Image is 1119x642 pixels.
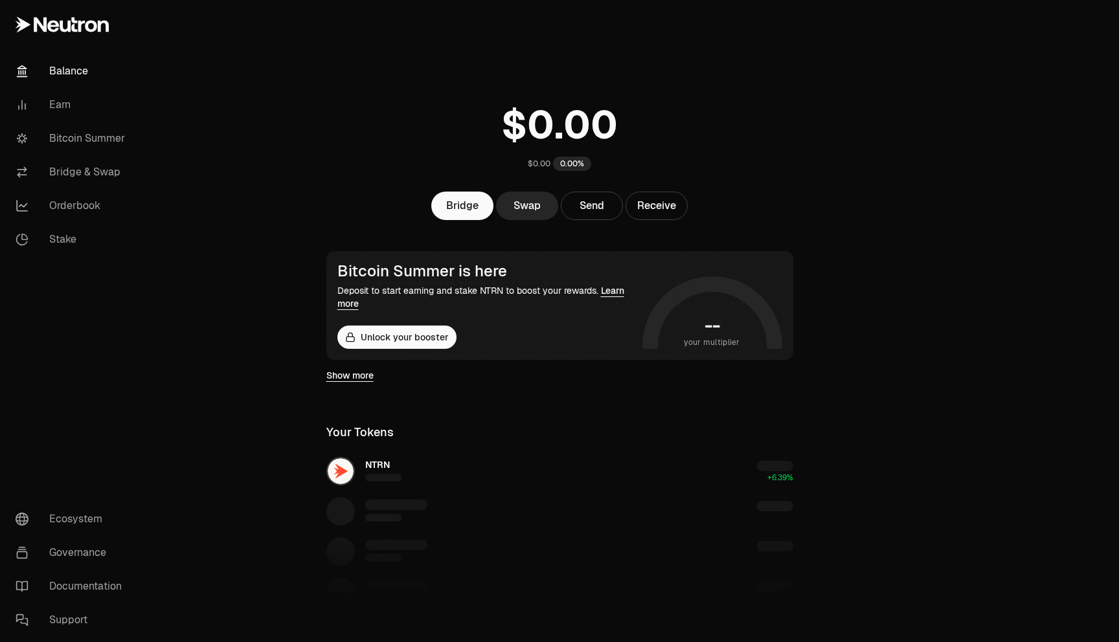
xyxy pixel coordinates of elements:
[337,326,457,349] button: Unlock your booster
[705,315,719,336] h1: --
[684,336,740,349] span: your multiplier
[337,262,637,280] div: Bitcoin Summer is here
[5,223,140,256] a: Stake
[5,536,140,570] a: Governance
[496,192,558,220] a: Swap
[553,157,591,171] div: 0.00%
[561,192,623,220] button: Send
[337,284,637,310] div: Deposit to start earning and stake NTRN to boost your rewards.
[5,122,140,155] a: Bitcoin Summer
[5,189,140,223] a: Orderbook
[5,155,140,189] a: Bridge & Swap
[5,502,140,536] a: Ecosystem
[528,159,550,169] div: $0.00
[326,423,394,441] div: Your Tokens
[5,54,140,88] a: Balance
[5,88,140,122] a: Earn
[326,369,374,382] a: Show more
[5,570,140,603] a: Documentation
[431,192,493,220] a: Bridge
[5,603,140,637] a: Support
[626,192,688,220] button: Receive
